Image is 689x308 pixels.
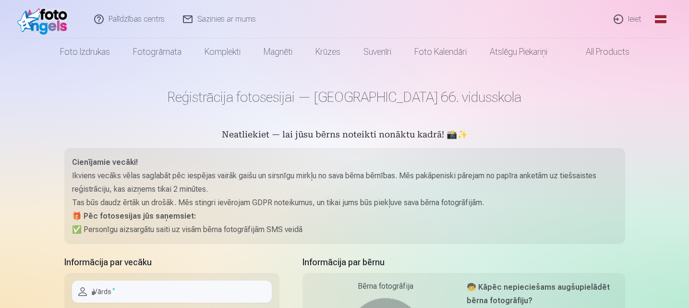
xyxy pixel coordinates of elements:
[64,88,625,106] h1: Reģistrācija fotosesijai — [GEOGRAPHIC_DATA] 66. vidusskola
[467,283,610,305] strong: 🧒 Kāpēc nepieciešams augšupielādēt bērna fotogrāfiju?
[72,169,617,196] p: Ikviens vecāks vēlas saglabāt pēc iespējas vairāk gaišu un sirsnīgu mirkļu no sava bērna bērnības...
[310,281,461,292] div: Bērna fotogrāfija
[403,38,478,65] a: Foto kalendāri
[478,38,559,65] a: Atslēgu piekariņi
[559,38,641,65] a: All products
[304,38,352,65] a: Krūzes
[72,196,617,209] p: Tas būs daudz ērtāk un drošāk. Mēs stingri ievērojam GDPR noteikumus, un tikai jums būs piekļuve ...
[72,158,138,167] strong: Cienījamie vecāki!
[302,256,625,269] h5: Informācija par bērnu
[72,223,617,236] p: ✅ Personīgu aizsargātu saiti uz visām bērna fotogrāfijām SMS veidā
[48,38,121,65] a: Foto izdrukas
[64,129,625,142] h5: Neatliekiet — lai jūsu bērns noteikti nonāktu kadrā! 📸✨
[193,38,252,65] a: Komplekti
[352,38,403,65] a: Suvenīri
[64,256,279,269] h5: Informācija par vecāku
[121,38,193,65] a: Fotogrāmata
[72,211,196,221] strong: 🎁 Pēc fotosesijas jūs saņemsiet:
[252,38,304,65] a: Magnēti
[17,4,73,35] img: /fa1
